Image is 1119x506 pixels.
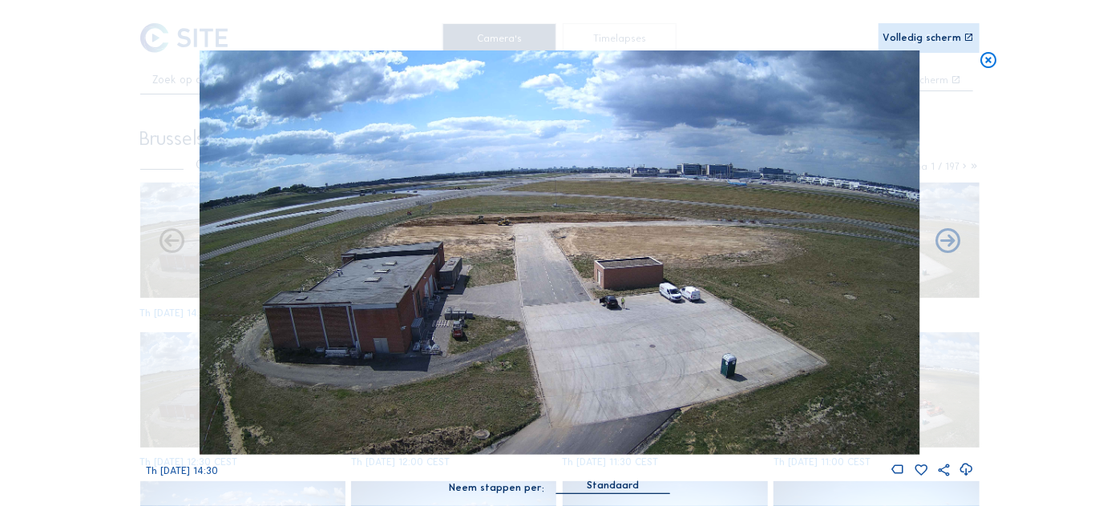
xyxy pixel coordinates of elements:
[555,478,669,492] div: Standaard
[200,50,920,456] img: Image
[587,478,639,492] div: Standaard
[146,464,218,476] span: Th [DATE] 14:30
[449,483,544,492] div: Neem stappen per:
[933,227,963,257] i: Back
[157,227,187,257] i: Forward
[883,33,961,42] div: Volledig scherm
